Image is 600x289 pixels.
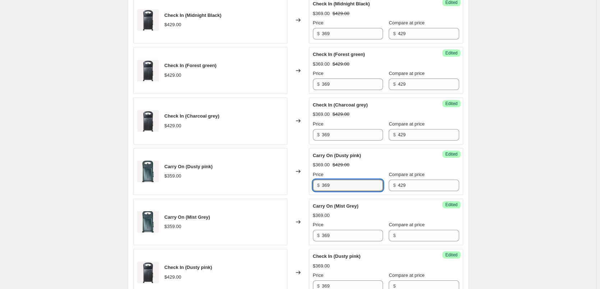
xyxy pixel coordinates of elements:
div: $369.00 [313,161,330,169]
span: Price [313,273,324,278]
span: Price [313,71,324,76]
span: Compare at price [389,172,425,177]
div: $359.00 [165,223,181,230]
span: Edited [445,252,457,258]
span: Edited [445,50,457,56]
span: $ [393,233,396,238]
span: Edited [445,151,457,157]
div: $359.00 [165,172,181,180]
span: Carry On (Mist Grey) [313,203,359,209]
span: $ [317,283,320,289]
div: $429.00 [165,72,181,79]
span: $ [317,183,320,188]
span: Carry On (Dusty pink) [313,153,361,158]
img: green-n3-1_80x.jpg [137,161,159,182]
span: $ [393,31,396,36]
span: Price [313,20,324,25]
div: $369.00 [313,111,330,118]
span: Compare at price [389,222,425,227]
span: Compare at price [389,20,425,25]
img: Midnight_black-1_80x.png [137,60,159,81]
span: Edited [445,202,457,208]
span: $ [393,81,396,87]
strike: $429.00 [333,111,350,118]
span: Check In (Midnight Black) [313,1,370,6]
span: Check In (Midnight Black) [165,13,222,18]
span: $ [393,132,396,137]
span: Edited [445,101,457,106]
strike: $429.00 [333,61,350,68]
span: Check In (Dusty pink) [165,265,212,270]
strike: $429.00 [333,10,350,17]
span: $ [317,132,320,137]
img: green-n3-1_80x.jpg [137,211,159,233]
span: Carry On (Mist Grey) [165,214,210,220]
span: Price [313,121,324,127]
img: Midnight_black-1_80x.png [137,110,159,132]
strike: $429.00 [333,161,350,169]
span: Price [313,222,324,227]
span: $ [393,283,396,289]
span: Check In (Dusty pink) [313,254,361,259]
span: $ [317,233,320,238]
div: $369.00 [313,262,330,270]
span: Check In (Forest green) [313,52,365,57]
span: Check In (Charcoal grey) [313,102,368,108]
span: $ [393,183,396,188]
div: $369.00 [313,10,330,17]
div: $429.00 [165,21,181,28]
img: Midnight_black-1_80x.png [137,262,159,283]
span: $ [317,81,320,87]
span: Compare at price [389,71,425,76]
img: Midnight_black-1_80x.png [137,9,159,31]
div: $429.00 [165,274,181,281]
div: $369.00 [313,61,330,68]
span: Compare at price [389,121,425,127]
span: $ [317,31,320,36]
span: Check In (Forest green) [165,63,217,68]
div: $369.00 [313,212,330,219]
span: Carry On (Dusty pink) [165,164,213,169]
span: Price [313,172,324,177]
span: Check In (Charcoal grey) [165,113,220,119]
span: Compare at price [389,273,425,278]
div: $429.00 [165,122,181,129]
